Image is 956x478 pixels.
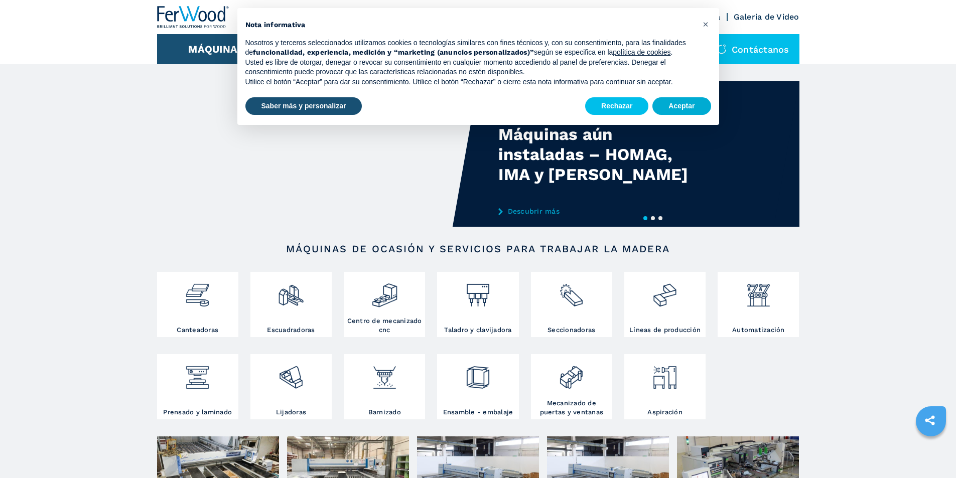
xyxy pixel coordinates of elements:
[245,77,695,87] p: Utilice el botón “Aceptar” para dar su consentimiento. Utilice el botón “Rechazar” o cierre esta ...
[253,48,534,56] strong: funcionalidad, experiencia, medición y “marketing (anuncios personalizados)”
[707,34,799,64] div: Contáctanos
[184,357,211,391] img: pressa-strettoia.png
[344,354,425,419] a: Barnizado
[245,58,695,77] p: Usted es libre de otorgar, denegar o revocar su consentimiento en cualquier momento accediendo al...
[651,274,678,308] img: linee_di_produzione_2.png
[250,272,332,337] a: Escuadradoras
[465,274,491,308] img: foratrici_inseritrici_2.png
[647,408,682,417] h3: Aspiración
[613,48,670,56] a: política de cookies
[558,357,585,391] img: lavorazione_porte_finestre_2.png
[371,274,398,308] img: centro_di_lavoro_cnc_2.png
[157,6,229,28] img: Ferwood
[917,408,942,433] a: sharethis
[245,97,362,115] button: Saber más y personalizar
[346,316,423,335] h3: Centro de mecanizado cnc
[344,272,425,337] a: Centro de mecanizado cnc
[548,326,595,335] h3: Seccionadoras
[531,354,612,419] a: Mecanizado de puertas y ventanas
[624,272,706,337] a: Líneas de producción
[531,272,612,337] a: Seccionadoras
[703,18,709,30] span: ×
[658,216,662,220] button: 3
[734,12,799,22] a: Galeria de Video
[533,399,610,417] h3: Mecanizado de puertas y ventanas
[157,272,238,337] a: Canteadoras
[163,408,232,417] h3: Prensado y laminado
[651,216,655,220] button: 2
[913,433,948,470] iframe: Chat
[718,272,799,337] a: Automatización
[157,354,238,419] a: Prensado y laminado
[443,408,513,417] h3: Ensamble - embalaje
[245,38,695,58] p: Nosotros y terceros seleccionados utilizamos cookies o tecnologías similares con fines técnicos y...
[629,326,701,335] h3: Líneas de producción
[189,243,767,255] h2: Máquinas de ocasión y servicios para trabajar la madera
[444,326,511,335] h3: Taladro y clavijadora
[157,81,478,227] video: Your browser does not support the video tag.
[698,16,714,32] button: Cerrar esta nota informativa
[652,97,711,115] button: Aceptar
[437,272,518,337] a: Taladro y clavijadora
[267,326,315,335] h3: Escuadradoras
[732,326,785,335] h3: Automatización
[651,357,678,391] img: aspirazione_1.png
[250,354,332,419] a: Lijadoras
[371,357,398,391] img: verniciatura_1.png
[177,326,218,335] h3: Canteadoras
[184,274,211,308] img: bordatrici_1.png
[368,408,401,417] h3: Barnizado
[624,354,706,419] a: Aspiración
[585,97,648,115] button: Rechazar
[278,274,304,308] img: squadratrici_2.png
[188,43,244,55] button: Máquinas
[276,408,306,417] h3: Lijadoras
[437,354,518,419] a: Ensamble - embalaje
[558,274,585,308] img: sezionatrici_2.png
[745,274,772,308] img: automazione.png
[465,357,491,391] img: montaggio_imballaggio_2.png
[498,207,695,215] a: Descubrir más
[245,20,695,30] h2: Nota informativa
[278,357,304,391] img: levigatrici_2.png
[643,216,647,220] button: 1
